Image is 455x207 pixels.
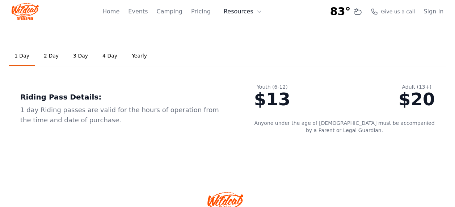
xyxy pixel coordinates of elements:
[219,4,266,19] button: Resources
[254,119,435,134] p: Anyone under the age of [DEMOGRAPHIC_DATA] must be accompanied by a Parent or Legal Guardian.
[38,46,64,66] a: 2 Day
[67,46,94,66] a: 3 Day
[20,92,231,102] div: Riding Pass Details:
[424,7,443,16] a: Sign In
[97,46,123,66] a: 4 Day
[191,7,211,16] a: Pricing
[128,7,148,16] a: Events
[399,83,435,90] div: Adult (13+)
[156,7,182,16] a: Camping
[9,46,35,66] a: 1 Day
[381,8,415,15] span: Give us a call
[102,7,119,16] a: Home
[20,105,231,125] div: 1 day Riding passes are valid for the hours of operation from the time and date of purchase.
[254,90,290,108] div: $13
[254,83,290,90] div: Youth (6-12)
[126,46,153,66] a: Yearly
[330,5,351,18] span: 83°
[371,8,415,15] a: Give us a call
[399,90,435,108] div: $20
[12,3,39,20] img: Wildcat Logo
